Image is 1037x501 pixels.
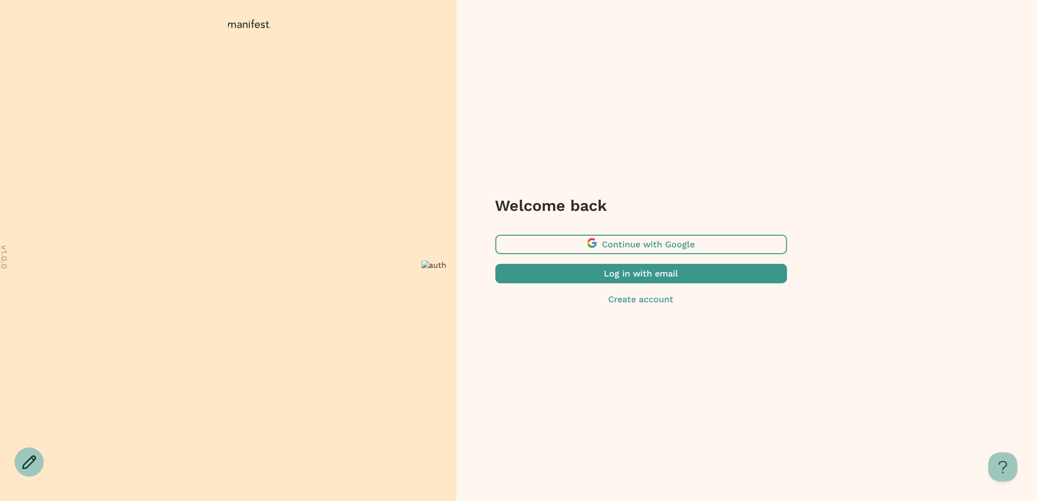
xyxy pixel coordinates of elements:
iframe: Help Scout Beacon - Open [988,452,1018,482]
button: Continue with Google [495,235,787,254]
img: auth [422,260,447,270]
button: Create account [495,293,787,306]
h3: Welcome back [495,196,787,215]
button: Log in with email [495,264,787,283]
